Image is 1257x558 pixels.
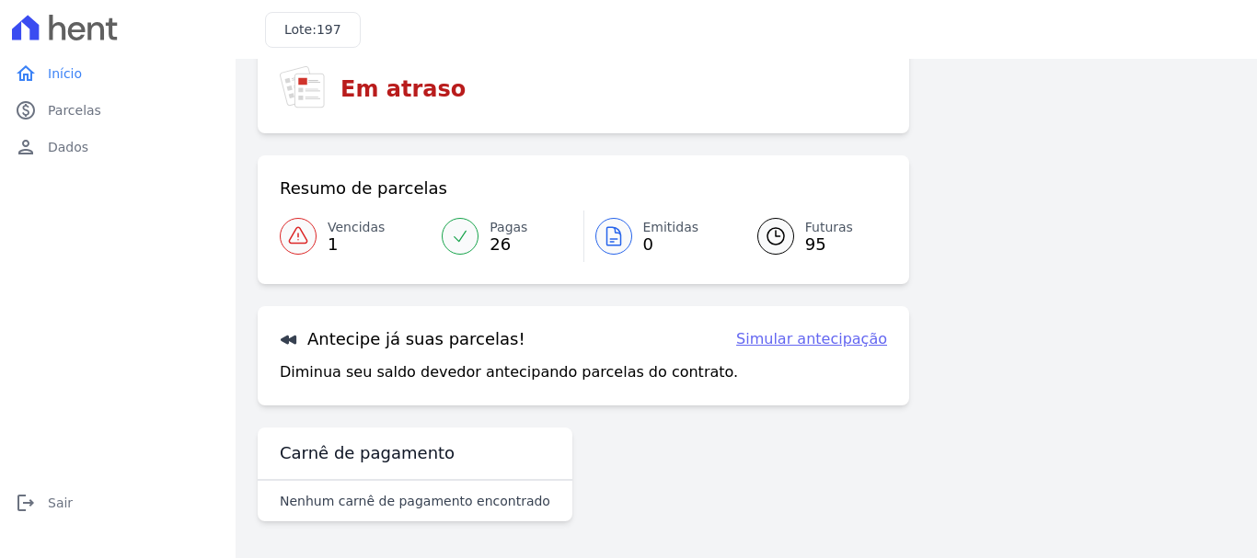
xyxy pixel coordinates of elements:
span: Sair [48,494,73,512]
span: Início [48,64,82,83]
span: Pagas [490,218,527,237]
i: home [15,63,37,85]
span: 95 [805,237,853,252]
span: Vencidas [328,218,385,237]
h3: Lote: [284,20,341,40]
span: Futuras [805,218,853,237]
span: 197 [317,22,341,37]
a: Pagas 26 [431,211,582,262]
a: Emitidas 0 [584,211,735,262]
i: logout [15,492,37,514]
a: Futuras 95 [735,211,887,262]
a: Simular antecipação [736,328,887,350]
span: 1 [328,237,385,252]
h3: Resumo de parcelas [280,177,447,199]
p: Nenhum carnê de pagamento encontrado [280,492,550,510]
span: 26 [490,237,527,252]
a: personDados [7,129,228,165]
h3: Carnê de pagamento [280,442,455,464]
i: person [15,136,37,158]
a: Vencidas 1 [280,211,431,262]
span: 0 [643,237,699,252]
p: Diminua seu saldo devedor antecipando parcelas do contrato. [280,361,738,383]
a: paidParcelas [7,92,228,129]
a: logoutSair [7,484,228,521]
a: homeInício [7,55,228,92]
h3: Antecipe já suas parcelas! [280,328,525,350]
span: Parcelas [48,101,101,120]
span: Emitidas [643,218,699,237]
h3: Em atraso [340,73,466,106]
i: paid [15,99,37,121]
span: Dados [48,138,88,156]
